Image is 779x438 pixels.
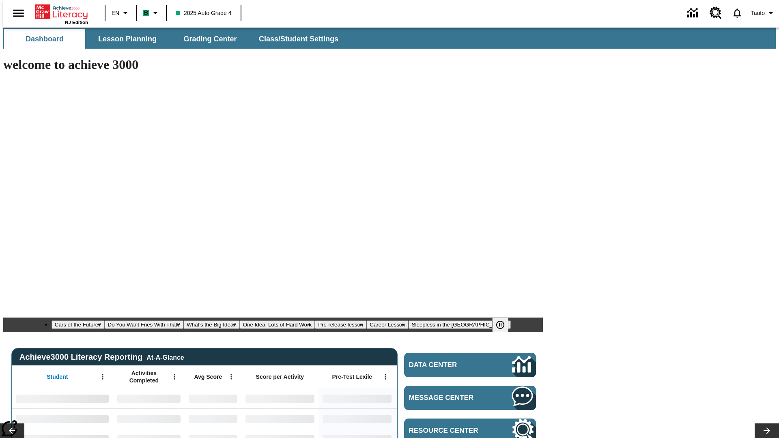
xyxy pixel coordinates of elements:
[6,1,30,25] button: Open side menu
[409,394,488,402] span: Message Center
[140,6,164,20] button: Boost Class color is mint green. Change class color
[332,373,372,380] span: Pre-Test Lexile
[4,29,85,49] button: Dashboard
[185,408,241,429] div: No Data,
[256,373,304,380] span: Score per Activity
[240,320,315,329] button: Slide 4 One Idea, Lots of Hard Work
[682,2,705,24] a: Data Center
[144,8,148,18] span: B
[146,352,184,361] div: At-A-Glance
[176,9,232,17] span: 2025 Auto Grade 4
[748,6,779,20] button: Profile/Settings
[113,408,185,429] div: No Data,
[225,371,237,383] button: Open Menu
[65,20,88,25] span: NJ Edition
[98,34,157,44] span: Lesson Planning
[35,3,88,25] div: Home
[409,361,485,369] span: Data Center
[315,320,366,329] button: Slide 5 Pre-release lesson
[379,371,392,383] button: Open Menu
[170,29,251,49] button: Grading Center
[409,320,511,329] button: Slide 7 Sleepless in the Animal Kingdom
[404,386,536,410] a: Message Center
[117,369,171,384] span: Activities Completed
[112,9,119,17] span: EN
[168,371,181,383] button: Open Menu
[26,34,64,44] span: Dashboard
[108,6,134,20] button: Language: EN, Select a language
[97,371,109,383] button: Open Menu
[19,352,184,362] span: Achieve3000 Literacy Reporting
[3,29,346,49] div: SubNavbar
[492,318,508,332] button: Pause
[409,427,488,435] span: Resource Center
[755,423,779,438] button: Lesson carousel, Next
[113,388,185,408] div: No Data,
[705,2,727,24] a: Resource Center, Will open in new tab
[727,2,748,24] a: Notifications
[183,320,240,329] button: Slide 3 What's the Big Idea?
[404,353,536,377] a: Data Center
[52,320,105,329] button: Slide 1 Cars of the Future?
[3,57,543,72] h1: welcome to achieve 3000
[105,320,184,329] button: Slide 2 Do You Want Fries With That?
[492,318,516,332] div: Pause
[751,9,765,17] span: Tauto
[366,320,408,329] button: Slide 6 Career Lesson
[47,373,68,380] span: Student
[3,28,776,49] div: SubNavbar
[87,29,168,49] button: Lesson Planning
[252,29,345,49] button: Class/Student Settings
[35,4,88,20] a: Home
[194,373,222,380] span: Avg Score
[259,34,338,44] span: Class/Student Settings
[183,34,237,44] span: Grading Center
[185,388,241,408] div: No Data,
